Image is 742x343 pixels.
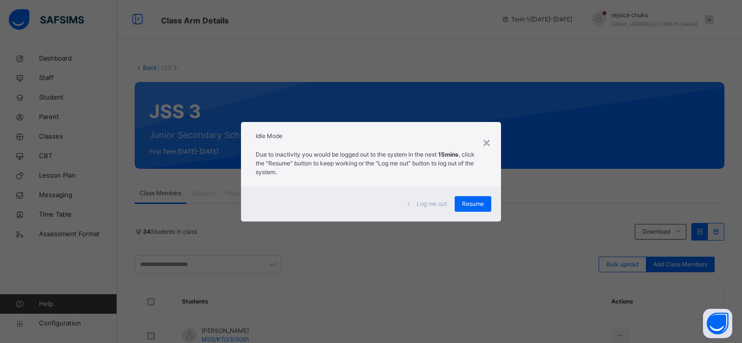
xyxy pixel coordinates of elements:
[703,309,732,338] button: Open asap
[438,151,459,158] strong: 15mins
[482,132,491,152] div: ×
[256,150,486,177] p: Due to inactivity you would be logged out to the system in the next , click the "Resume" button t...
[462,200,484,208] span: Resume
[256,132,486,141] h2: Idle Mode
[417,200,447,208] span: Log me out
